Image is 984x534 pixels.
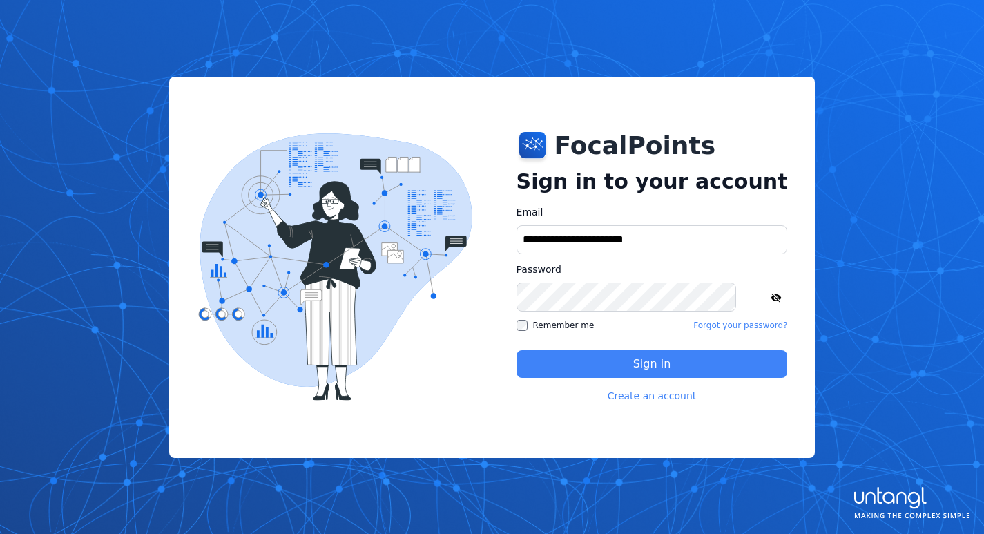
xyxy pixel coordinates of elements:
a: Forgot your password? [693,320,787,331]
h2: Sign in to your account [517,169,788,194]
label: Remember me [517,320,595,331]
h1: FocalPoints [554,132,716,160]
a: Create an account [608,389,697,403]
button: Sign in [517,350,788,378]
label: Email [517,205,788,220]
label: Password [517,263,788,277]
input: Remember me [517,320,528,331]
